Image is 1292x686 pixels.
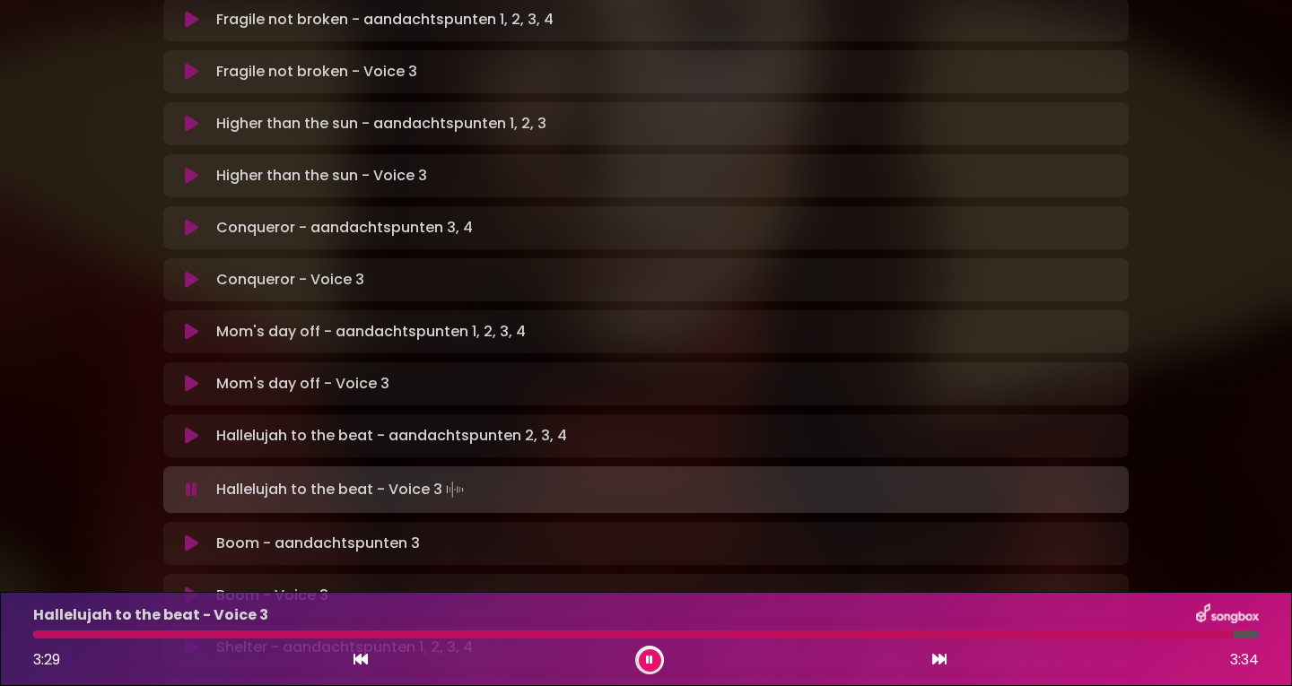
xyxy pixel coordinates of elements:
[216,61,417,82] p: Fragile not broken - Voice 3
[33,604,268,626] p: Hallelujah to the beat - Voice 3
[216,269,364,291] p: Conqueror - Voice 3
[216,533,420,554] p: Boom - aandachtspunten 3
[216,477,467,502] p: Hallelujah to the beat - Voice 3
[1230,649,1259,671] span: 3:34
[442,477,467,502] img: waveform4.gif
[216,373,389,395] p: Mom's day off - Voice 3
[216,217,473,239] p: Conqueror - aandachtspunten 3, 4
[1196,604,1259,627] img: songbox-logo-white.png
[216,425,567,447] p: Hallelujah to the beat - aandachtspunten 2, 3, 4
[216,9,554,30] p: Fragile not broken - aandachtspunten 1, 2, 3, 4
[216,165,427,187] p: Higher than the sun - Voice 3
[33,649,60,670] span: 3:29
[216,113,546,135] p: Higher than the sun - aandachtspunten 1, 2, 3
[216,585,328,606] p: Boom - Voice 3
[216,321,526,343] p: Mom's day off - aandachtspunten 1, 2, 3, 4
